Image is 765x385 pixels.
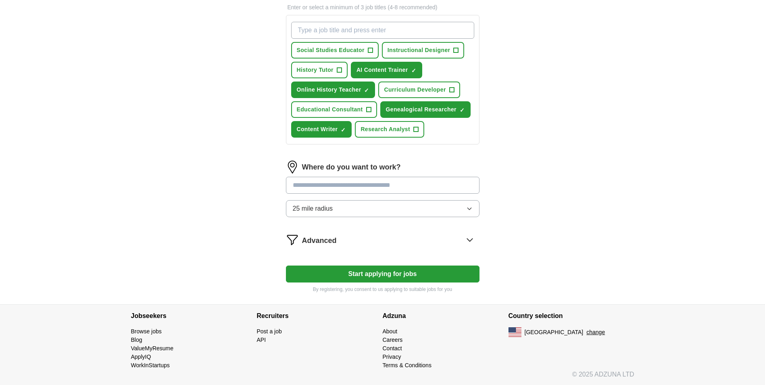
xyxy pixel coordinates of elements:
button: Start applying for jobs [286,266,479,282]
span: AI Content Trainer [356,66,408,74]
a: About [383,328,398,335]
span: Research Analyst [361,125,410,134]
a: Contact [383,345,402,352]
a: Blog [131,337,142,343]
span: Social Studies Educator [297,46,365,54]
span: Advanced [302,235,337,246]
button: Educational Consultant [291,101,377,118]
button: Social Studies Educator [291,42,379,59]
span: ✓ [460,107,465,113]
span: Educational Consultant [297,105,363,114]
a: Careers [383,337,403,343]
a: Terms & Conditions [383,362,431,368]
span: ✓ [411,67,416,74]
input: Type a job title and press enter [291,22,474,39]
span: 25 mile radius [293,204,333,213]
p: By registering, you consent to us applying to suitable jobs for you [286,286,479,293]
img: filter [286,233,299,246]
span: [GEOGRAPHIC_DATA] [525,328,584,337]
img: US flag [509,327,521,337]
span: Content Writer [297,125,338,134]
a: API [257,337,266,343]
a: Privacy [383,354,401,360]
button: Curriculum Developer [378,82,460,98]
button: Research Analyst [355,121,424,138]
button: History Tutor [291,62,348,78]
span: ✓ [341,127,346,133]
span: Online History Teacher [297,86,361,94]
a: WorkInStartups [131,362,170,368]
label: Where do you want to work? [302,162,401,173]
button: 25 mile radius [286,200,479,217]
h4: Country selection [509,305,634,327]
a: Post a job [257,328,282,335]
a: ApplyIQ [131,354,151,360]
button: Content Writer✓ [291,121,352,138]
button: Instructional Designer [382,42,465,59]
button: Genealogical Researcher✓ [380,101,471,118]
p: Enter or select a minimum of 3 job titles (4-8 recommended) [286,3,479,12]
span: Genealogical Researcher [386,105,456,114]
span: History Tutor [297,66,334,74]
a: ValueMyResume [131,345,174,352]
span: Instructional Designer [388,46,450,54]
button: AI Content Trainer✓ [351,62,422,78]
button: change [586,328,605,337]
span: ✓ [364,87,369,94]
span: Curriculum Developer [384,86,446,94]
img: location.png [286,161,299,174]
button: Online History Teacher✓ [291,82,375,98]
a: Browse jobs [131,328,162,335]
